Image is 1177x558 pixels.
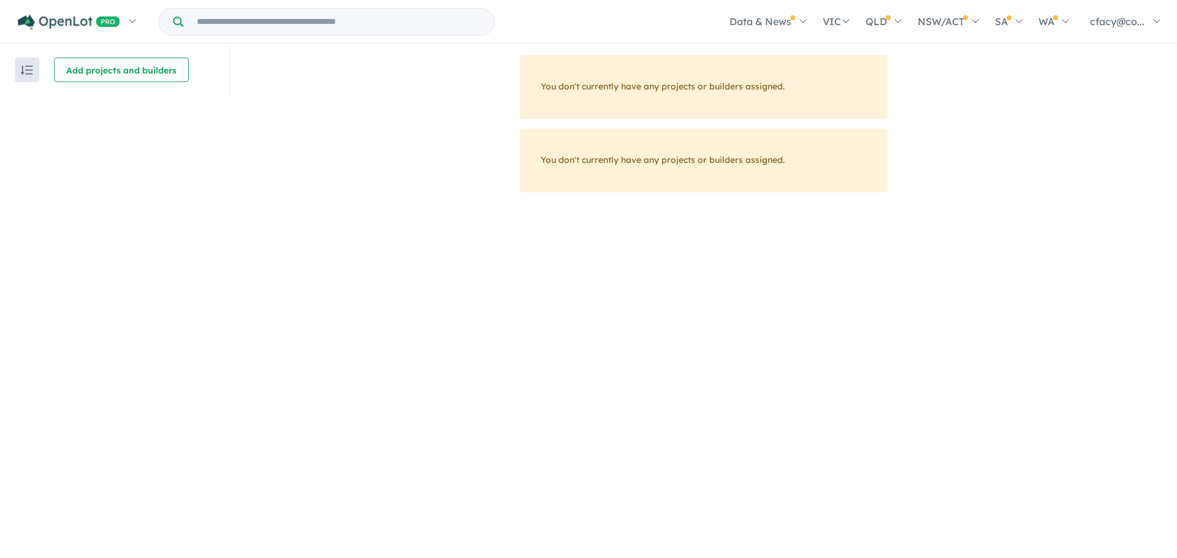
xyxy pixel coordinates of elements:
img: Openlot PRO Logo White [18,15,120,30]
button: Add projects and builders [54,58,189,82]
div: You don't currently have any projects or builders assigned. [520,129,888,192]
div: You don't currently have any projects or builders assigned. [520,55,888,119]
input: Try estate name, suburb, builder or developer [186,9,492,35]
img: sort.svg [21,66,33,75]
span: cfacy@co... [1090,15,1145,28]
